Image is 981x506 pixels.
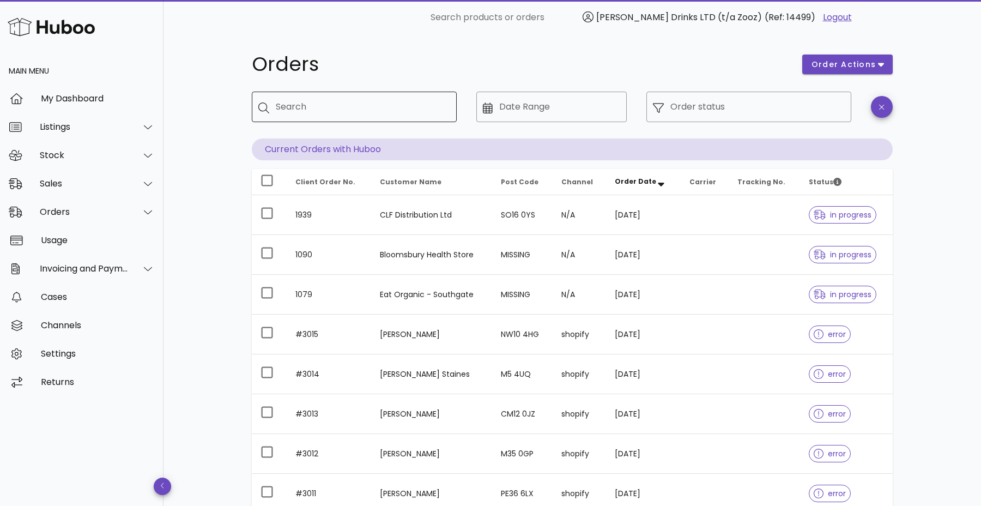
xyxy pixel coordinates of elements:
span: Client Order No. [295,177,355,186]
span: error [814,450,846,457]
td: N/A [553,275,606,315]
div: Channels [41,320,155,330]
span: Post Code [501,177,538,186]
button: order actions [802,55,893,74]
td: [PERSON_NAME] [371,315,492,354]
td: shopify [553,315,606,354]
td: [DATE] [606,275,681,315]
td: [DATE] [606,195,681,235]
td: SO16 0YS [492,195,553,235]
p: Current Orders with Huboo [252,138,893,160]
td: [PERSON_NAME] [371,394,492,434]
td: [DATE] [606,434,681,474]
h1: Orders [252,55,789,74]
div: Sales [40,178,129,189]
span: error [814,370,846,378]
td: CM12 0JZ [492,394,553,434]
td: M5 4UQ [492,354,553,394]
a: Logout [823,11,852,24]
th: Order Date: Sorted descending. Activate to remove sorting. [606,169,681,195]
th: Status [800,169,893,195]
td: NW10 4HG [492,315,553,354]
td: 1939 [287,195,371,235]
div: Orders [40,207,129,217]
td: [DATE] [606,315,681,354]
td: [DATE] [606,394,681,434]
td: 1090 [287,235,371,275]
th: Carrier [681,169,729,195]
span: in progress [814,251,871,258]
td: Bloomsbury Health Store [371,235,492,275]
div: Cases [41,292,155,302]
div: Listings [40,122,129,132]
td: N/A [553,235,606,275]
td: shopify [553,354,606,394]
span: Customer Name [380,177,441,186]
td: MISSING [492,235,553,275]
span: in progress [814,211,871,219]
span: error [814,490,846,497]
span: error [814,330,846,338]
td: #3015 [287,315,371,354]
td: [DATE] [606,235,681,275]
td: 1079 [287,275,371,315]
span: Order Date [615,177,656,186]
span: (Ref: 14499) [765,11,815,23]
span: Channel [561,177,593,186]
span: order actions [811,59,876,70]
span: error [814,410,846,418]
td: shopify [553,434,606,474]
td: [DATE] [606,354,681,394]
td: MISSING [492,275,553,315]
div: Stock [40,150,129,160]
div: Returns [41,377,155,387]
td: Eat Organic - Southgate [371,275,492,315]
th: Post Code [492,169,553,195]
th: Channel [553,169,606,195]
td: [PERSON_NAME] [371,434,492,474]
td: M35 0GP [492,434,553,474]
div: Usage [41,235,155,245]
td: #3014 [287,354,371,394]
td: #3013 [287,394,371,434]
span: Tracking No. [737,177,785,186]
div: Invoicing and Payments [40,263,129,274]
td: #3012 [287,434,371,474]
span: Carrier [689,177,716,186]
span: Status [809,177,841,186]
th: Tracking No. [729,169,800,195]
th: Customer Name [371,169,492,195]
td: shopify [553,394,606,434]
td: [PERSON_NAME] Staines [371,354,492,394]
td: N/A [553,195,606,235]
th: Client Order No. [287,169,371,195]
img: Huboo Logo [8,15,95,39]
span: in progress [814,291,871,298]
td: CLF Distribution Ltd [371,195,492,235]
div: My Dashboard [41,93,155,104]
span: [PERSON_NAME] Drinks LTD (t/a Zooz) [596,11,762,23]
div: Settings [41,348,155,359]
